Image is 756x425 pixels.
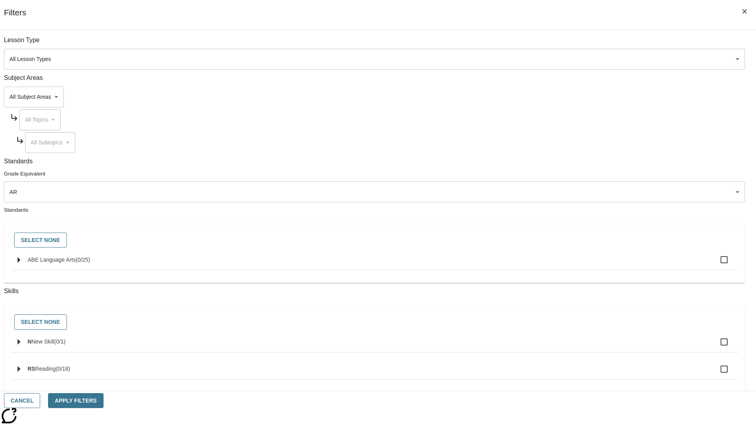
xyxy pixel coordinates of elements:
[12,332,739,413] ul: Select skills
[736,3,753,20] button: Close Filters side menu
[76,257,90,263] span: 0 standards selected/25 standards in group
[4,157,745,166] p: Standards
[4,181,745,202] div: Select a Grade Equivalent
[4,170,745,177] p: Grade Equivalent
[4,74,745,83] p: Subject Areas
[19,109,61,130] div: Select a Subject Area
[4,87,64,107] div: Select a Subject Area
[28,257,76,263] span: ABE Language Arts
[35,366,56,372] span: Reading
[10,312,739,332] div: Select skills
[28,366,35,372] span: RS
[4,393,40,408] button: Cancel
[4,206,745,214] p: Standards
[31,338,54,345] span: New Skill
[28,338,31,345] span: N
[4,36,745,45] p: Lesson Type
[4,287,745,296] p: Skills
[14,314,67,330] button: Select None
[4,8,26,30] h1: Filters
[56,366,70,372] span: 0 skills selected/18 skills in group
[14,233,67,248] button: Select None
[10,231,739,250] div: Select standards
[4,49,745,70] div: Select a lesson type
[25,132,75,153] div: Select a Subject Area
[48,393,103,408] button: Apply Filters
[54,338,66,345] span: 0 skills selected/1 skills in group
[12,249,739,277] ul: Select standards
